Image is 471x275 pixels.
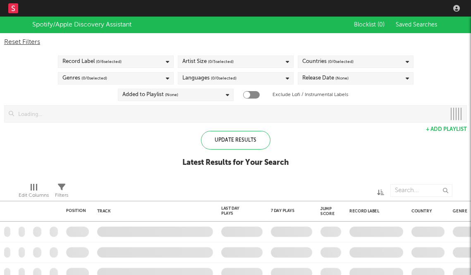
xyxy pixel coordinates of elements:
[122,90,178,100] div: Added to Playlist
[182,57,234,67] div: Artist Size
[62,73,107,83] div: Genres
[378,22,385,28] span: ( 0 )
[55,180,68,204] div: Filters
[396,22,439,28] span: Saved Searches
[62,57,122,67] div: Record Label
[32,20,131,30] div: Spotify/Apple Discovery Assistant
[411,209,440,214] div: Country
[426,127,467,132] button: + Add Playlist
[211,73,237,83] span: ( 0 / 0 selected)
[182,158,289,168] div: Latest Results for Your Search
[66,208,86,213] div: Position
[335,73,349,83] span: (None)
[328,57,354,67] span: ( 0 / 0 selected)
[393,22,439,28] button: Saved Searches
[302,57,354,67] div: Countries
[19,180,49,204] div: Edit Columns
[302,73,349,83] div: Release Date
[390,184,452,197] input: Search...
[165,90,178,100] span: (None)
[81,73,107,83] span: ( 0 / 0 selected)
[182,73,237,83] div: Languages
[349,209,399,214] div: Record Label
[354,22,385,28] span: Blocklist
[320,206,335,216] div: Jump Score
[201,131,270,150] div: Update Results
[14,106,446,122] input: Loading...
[19,191,49,200] div: Edit Columns
[55,191,68,200] div: Filters
[271,208,300,213] div: 7 Day Plays
[96,57,122,67] span: ( 0 / 6 selected)
[208,57,234,67] span: ( 0 / 5 selected)
[4,37,467,47] div: Reset Filters
[97,209,209,214] div: Track
[221,206,250,216] div: Last Day Plays
[273,90,348,100] label: Exclude Lofi / Instrumental Labels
